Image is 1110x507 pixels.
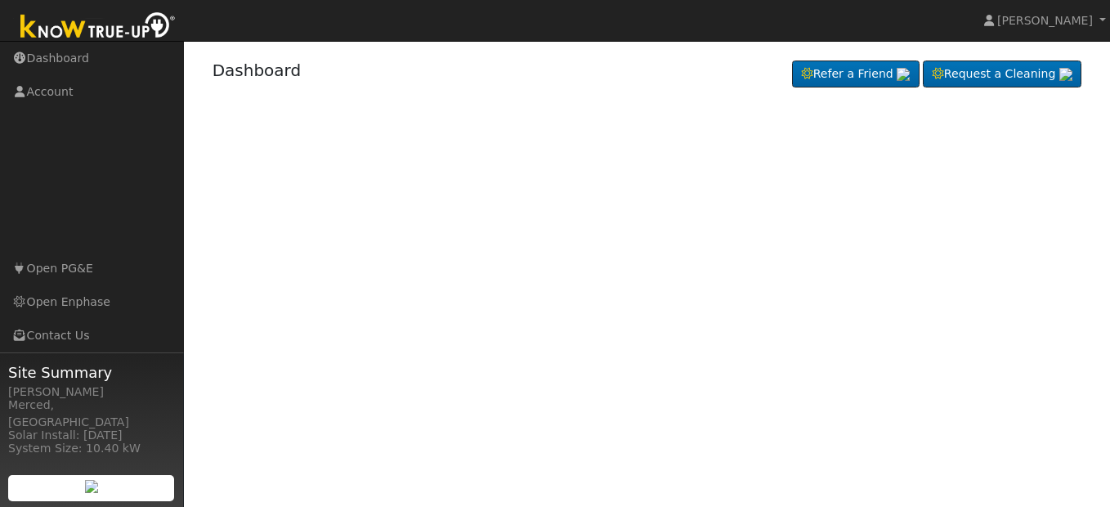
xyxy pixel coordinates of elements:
[12,9,184,46] img: Know True-Up
[8,361,175,384] span: Site Summary
[897,68,910,81] img: retrieve
[85,480,98,493] img: retrieve
[8,384,175,401] div: [PERSON_NAME]
[792,61,920,88] a: Refer a Friend
[213,61,302,80] a: Dashboard
[997,14,1093,27] span: [PERSON_NAME]
[8,427,175,444] div: Solar Install: [DATE]
[923,61,1081,88] a: Request a Cleaning
[8,397,175,431] div: Merced, [GEOGRAPHIC_DATA]
[8,440,175,457] div: System Size: 10.40 kW
[1059,68,1072,81] img: retrieve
